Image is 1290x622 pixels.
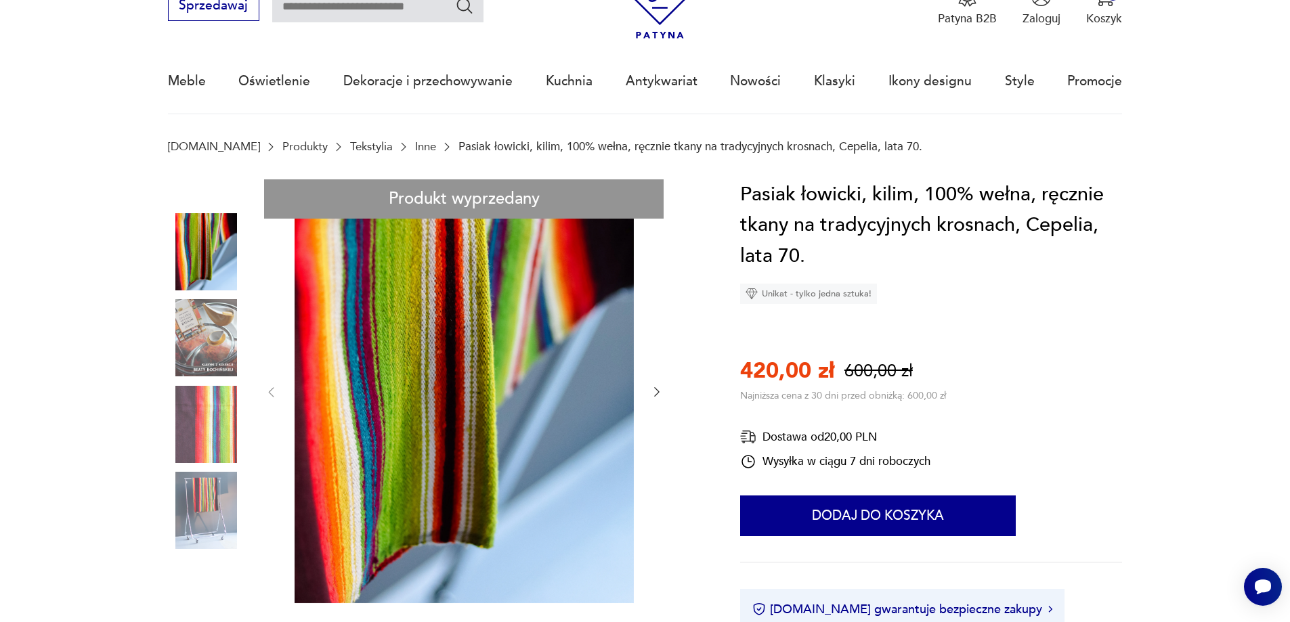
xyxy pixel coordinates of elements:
a: Tekstylia [350,140,393,153]
img: Zdjęcie produktu Pasiak łowicki, kilim, 100% wełna, ręcznie tkany na tradycyjnych krosnach, Cepel... [295,179,634,603]
p: Zaloguj [1023,11,1060,26]
p: 420,00 zł [740,356,834,386]
a: Meble [168,50,206,112]
a: Antykwariat [626,50,697,112]
a: Ikony designu [888,50,972,112]
img: Ikona strzałki w prawo [1048,606,1052,613]
div: Wysyłka w ciągu 7 dni roboczych [740,453,930,470]
p: Koszyk [1086,11,1122,26]
a: Oświetlenie [238,50,310,112]
img: Ikona certyfikatu [752,602,766,616]
button: [DOMAIN_NAME] gwarantuje bezpieczne zakupy [752,601,1052,618]
a: Inne [415,140,436,153]
a: Style [1005,50,1035,112]
a: Produkty [282,140,328,153]
img: Zdjęcie produktu Pasiak łowicki, kilim, 100% wełna, ręcznie tkany na tradycyjnych krosnach, Cepel... [168,386,245,463]
img: Ikona dostawy [740,428,756,445]
button: Dodaj do koszyka [740,495,1016,536]
iframe: Smartsupp widget button [1244,568,1282,606]
a: Klasyki [814,50,855,112]
div: Produkt wyprzedany [264,179,664,219]
h1: Pasiak łowicki, kilim, 100% wełna, ręcznie tkany na tradycyjnych krosnach, Cepelia, lata 70. [740,179,1122,272]
img: Zdjęcie produktu Pasiak łowicki, kilim, 100% wełna, ręcznie tkany na tradycyjnych krosnach, Cepel... [168,213,245,290]
a: Nowości [730,50,781,112]
div: Unikat - tylko jedna sztuka! [740,284,877,304]
p: Patyna B2B [938,11,997,26]
img: Ikona diamentu [746,288,758,300]
img: Zdjęcie produktu Pasiak łowicki, kilim, 100% wełna, ręcznie tkany na tradycyjnych krosnach, Cepel... [168,472,245,549]
a: Promocje [1067,50,1122,112]
p: 600,00 zł [844,359,913,383]
div: Dostawa od 20,00 PLN [740,428,930,445]
img: Zdjęcie produktu Pasiak łowicki, kilim, 100% wełna, ręcznie tkany na tradycyjnych krosnach, Cepel... [168,299,245,376]
p: Pasiak łowicki, kilim, 100% wełna, ręcznie tkany na tradycyjnych krosnach, Cepelia, lata 70. [458,140,922,153]
p: Najniższa cena z 30 dni przed obniżką: 600,00 zł [740,389,946,402]
a: Kuchnia [546,50,593,112]
a: Sprzedawaj [168,1,259,12]
a: [DOMAIN_NAME] [168,140,260,153]
a: Dekoracje i przechowywanie [343,50,513,112]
